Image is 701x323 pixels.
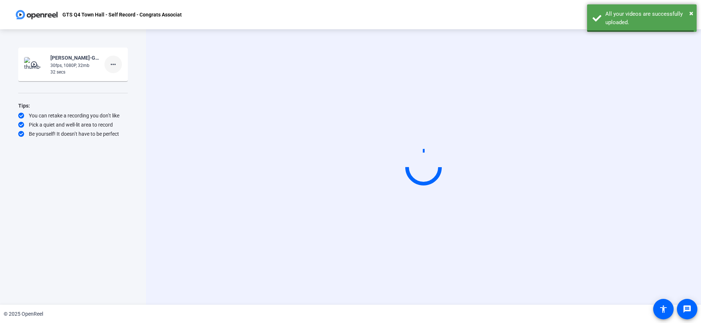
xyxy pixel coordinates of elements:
[62,10,182,19] p: GTS Q4 Town Hall - Self Record - Congrats Associat
[50,53,99,62] div: [PERSON_NAME]-GTS Q4 Town Hall - Congrats Associates-GTS Q4 Town Hall - Self Record - Congrats As...
[18,130,128,138] div: Be yourself! It doesn’t have to be perfect
[18,121,128,128] div: Pick a quiet and well-lit area to record
[50,69,99,75] div: 32 secs
[109,60,118,69] mat-icon: more_horiz
[659,305,668,313] mat-icon: accessibility
[30,61,39,68] mat-icon: play_circle_outline
[683,305,692,313] mat-icon: message
[689,8,693,19] button: Close
[18,112,128,119] div: You can retake a recording you don’t like
[50,62,99,69] div: 30fps, 1080P, 32mb
[605,10,691,26] div: All your videos are successfully uploaded.
[4,310,43,318] div: © 2025 OpenReel
[689,9,693,18] span: ×
[24,57,46,72] img: thumb-nail
[18,101,128,110] div: Tips:
[15,7,59,22] img: OpenReel logo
